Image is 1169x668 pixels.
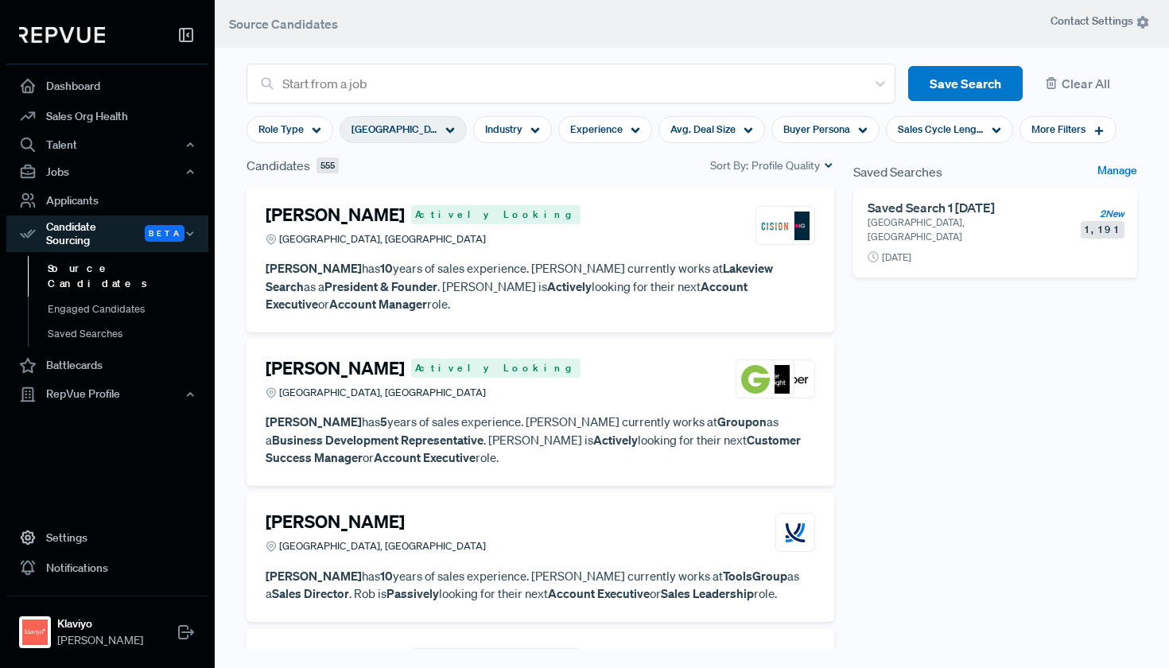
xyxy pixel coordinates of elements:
[1051,13,1150,29] span: Contact Settings
[6,158,208,185] button: Jobs
[723,568,787,584] strong: ToolsGroup
[266,278,748,313] strong: Account Executive
[266,647,405,668] h4: [PERSON_NAME]
[6,101,208,131] a: Sales Org Health
[324,278,437,294] strong: President & Founder
[279,231,486,247] span: [GEOGRAPHIC_DATA], [GEOGRAPHIC_DATA]
[351,122,437,137] span: [GEOGRAPHIC_DATA], [GEOGRAPHIC_DATA]
[717,414,767,429] strong: Groupon
[751,157,820,174] span: Profile Quality
[661,585,754,601] strong: Sales Leadership
[781,212,810,240] img: Insight Global
[781,518,810,547] img: ToolsGroup
[266,413,815,467] p: has years of sales experience. [PERSON_NAME] currently works at as a . [PERSON_NAME] is looking f...
[6,131,208,158] button: Talent
[266,567,815,603] p: has years of sales experience. [PERSON_NAME] currently works at as a . Rob is looking for their n...
[670,122,736,137] span: Avg. Deal Size
[485,122,522,137] span: Industry
[28,297,230,322] a: Engaged Candidates
[6,381,208,408] button: RepVue Profile
[247,156,310,175] span: Candidates
[1081,221,1124,239] span: 1,191
[145,225,184,242] span: Beta
[380,568,393,584] strong: 10
[6,185,208,216] a: Applicants
[411,359,581,378] span: Actively Looking
[266,358,405,379] h4: [PERSON_NAME]
[57,632,143,649] span: [PERSON_NAME]
[411,648,581,667] span: Actively Looking
[6,596,208,655] a: KlaviyoKlaviyo[PERSON_NAME]
[1097,162,1137,181] a: Manage
[761,212,790,240] img: Cision
[266,432,801,466] strong: Customer Success Manager
[258,122,304,137] span: Role Type
[374,449,476,465] strong: Account Executive
[28,256,230,297] a: Source Candidates
[386,585,439,601] strong: Passively
[272,585,349,601] strong: Sales Director
[57,616,143,632] strong: Klaviyo
[6,351,208,381] a: Battlecards
[761,365,790,394] img: Uber Freight
[868,216,1053,244] p: [GEOGRAPHIC_DATA], [GEOGRAPHIC_DATA]
[329,296,427,312] strong: Account Manager
[710,157,834,174] div: Sort By:
[380,260,393,276] strong: 10
[1100,207,1124,221] span: 2 New
[411,205,581,224] span: Actively Looking
[317,157,339,174] span: 555
[229,16,338,32] span: Source Candidates
[266,414,362,429] strong: [PERSON_NAME]
[1031,122,1085,137] span: More Filters
[272,432,484,448] strong: Business Development Representative
[570,122,623,137] span: Experience
[266,260,362,276] strong: [PERSON_NAME]
[882,250,911,265] span: [DATE]
[898,122,984,137] span: Sales Cycle Length
[380,414,387,429] strong: 5
[547,278,592,294] strong: Actively
[853,162,942,181] span: Saved Searches
[22,619,48,645] img: Klaviyo
[868,200,1074,216] h6: Saved Search 1 [DATE]
[279,385,486,400] span: [GEOGRAPHIC_DATA], [GEOGRAPHIC_DATA]
[6,216,208,252] div: Candidate Sourcing
[266,568,362,584] strong: [PERSON_NAME]
[908,66,1023,102] button: Save Search
[28,321,230,347] a: Saved Searches
[266,511,405,532] h4: [PERSON_NAME]
[548,585,650,601] strong: Account Executive
[266,260,773,294] strong: Lakeview Search
[6,522,208,553] a: Settings
[279,538,486,553] span: [GEOGRAPHIC_DATA], [GEOGRAPHIC_DATA]
[19,27,105,43] img: RepVue
[781,365,810,394] img: Uber Eats / Uber
[783,122,850,137] span: Buyer Persona
[266,259,815,313] p: has years of sales experience. [PERSON_NAME] currently works at as a . [PERSON_NAME] is looking f...
[6,553,208,583] a: Notifications
[6,216,208,252] button: Candidate Sourcing Beta
[741,365,770,394] img: Groupon
[1035,66,1137,102] button: Clear All
[593,432,638,448] strong: Actively
[266,204,405,225] h4: [PERSON_NAME]
[6,71,208,101] a: Dashboard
